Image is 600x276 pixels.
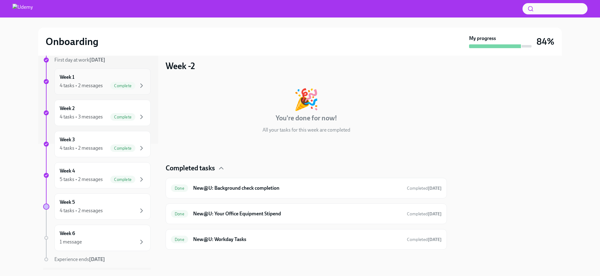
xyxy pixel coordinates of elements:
[60,176,103,183] div: 5 tasks • 2 messages
[110,146,135,151] span: Complete
[43,162,151,188] a: Week 45 tasks • 2 messagesComplete
[171,183,442,193] a: DoneNew@U: Background check completionCompleted[DATE]
[12,4,33,14] img: Udemy
[60,82,103,89] div: 4 tasks • 2 messages
[166,163,447,173] div: Completed tasks
[60,207,103,214] div: 4 tasks • 2 messages
[43,57,151,63] a: First day at work[DATE]
[407,211,442,217] span: Completed
[171,212,188,216] span: Done
[54,256,105,262] span: Experience ends
[110,83,135,88] span: Complete
[43,193,151,220] a: Week 54 tasks • 2 messages
[89,256,105,262] strong: [DATE]
[46,35,98,48] h2: Onboarding
[60,199,75,206] h6: Week 5
[537,36,554,47] h3: 84%
[171,209,442,219] a: DoneNew@U: Your Office Equipment StipendCompleted[DATE]
[407,186,442,191] span: Completed
[407,237,442,242] span: Completed
[407,185,442,191] span: August 1st, 2025 17:16
[428,186,442,191] strong: [DATE]
[60,74,74,81] h6: Week 1
[89,57,105,63] strong: [DATE]
[276,113,337,123] h4: You're done for now!
[43,68,151,95] a: Week 14 tasks • 2 messagesComplete
[428,237,442,242] strong: [DATE]
[60,238,82,245] div: 1 message
[60,113,103,120] div: 4 tasks • 3 messages
[43,100,151,126] a: Week 24 tasks • 3 messagesComplete
[171,234,442,244] a: DoneNew@U: Workday TasksCompleted[DATE]
[60,168,75,174] h6: Week 4
[166,163,215,173] h4: Completed tasks
[428,211,442,217] strong: [DATE]
[262,127,350,133] p: All your tasks for this week are completed
[110,115,135,119] span: Complete
[60,105,75,112] h6: Week 2
[407,237,442,243] span: August 6th, 2025 14:18
[166,60,195,72] h3: Week -2
[171,186,188,191] span: Done
[193,210,402,217] h6: New@U: Your Office Equipment Stipend
[110,177,135,182] span: Complete
[293,89,319,110] div: 🎉
[43,131,151,157] a: Week 34 tasks • 2 messagesComplete
[60,136,75,143] h6: Week 3
[469,35,496,42] strong: My progress
[54,57,105,63] span: First day at work
[193,185,402,192] h6: New@U: Background check completion
[60,145,103,152] div: 4 tasks • 2 messages
[171,237,188,242] span: Done
[407,211,442,217] span: August 6th, 2025 14:18
[193,236,402,243] h6: New@U: Workday Tasks
[43,225,151,251] a: Week 61 message
[60,230,75,237] h6: Week 6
